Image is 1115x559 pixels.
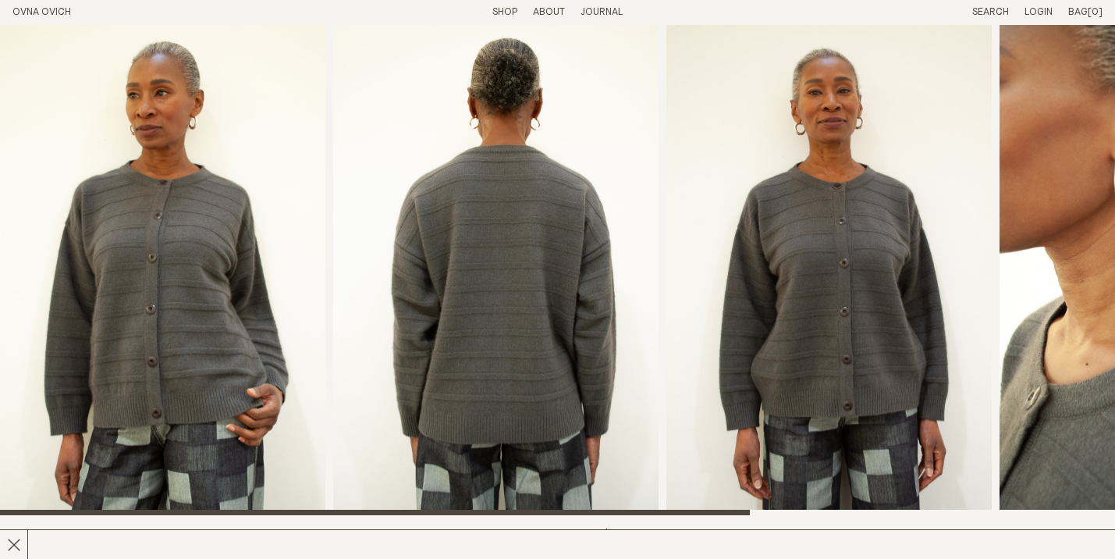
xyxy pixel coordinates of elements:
[666,25,992,515] img: Companion Cardigan
[972,7,1009,17] a: Search
[533,6,565,20] summary: About
[333,25,659,515] div: 2 / 5
[1068,7,1088,17] span: Bag
[492,7,517,17] a: Shop
[581,7,623,17] a: Journal
[1024,7,1053,17] a: Login
[1088,7,1103,17] span: [0]
[12,7,71,17] a: Home
[12,528,275,550] h2: Companion Cardigan
[666,25,992,515] div: 3 / 5
[603,529,643,539] span: $775.00
[333,25,659,515] img: Companion Cardigan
